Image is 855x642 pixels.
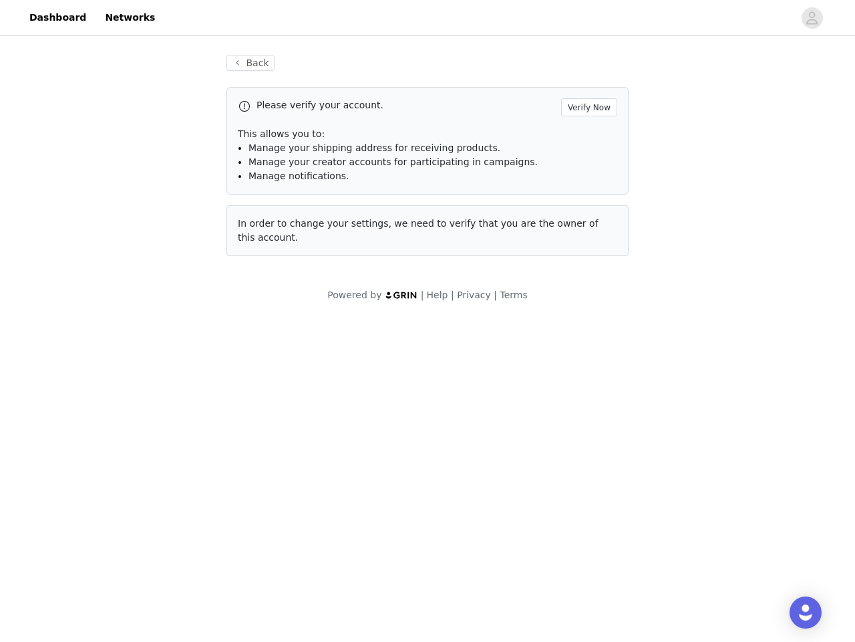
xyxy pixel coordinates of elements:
span: Powered by [327,290,381,300]
a: Terms [500,290,527,300]
div: Open Intercom Messenger [790,597,822,629]
span: | [494,290,497,300]
span: | [451,290,454,300]
a: Dashboard [21,3,94,33]
p: This allows you to: [238,127,617,141]
span: Manage your shipping address for receiving products. [248,142,500,153]
a: Privacy [457,290,491,300]
span: Manage your creator accounts for participating in campaigns. [248,156,538,167]
button: Verify Now [561,98,617,116]
span: Manage notifications. [248,171,349,181]
div: avatar [806,7,818,29]
img: logo [385,291,418,300]
a: Networks [97,3,163,33]
button: Back [226,55,275,71]
a: Help [427,290,448,300]
p: Please verify your account. [256,98,556,112]
span: | [421,290,424,300]
span: In order to change your settings, we need to verify that you are the owner of this account. [238,218,598,243]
